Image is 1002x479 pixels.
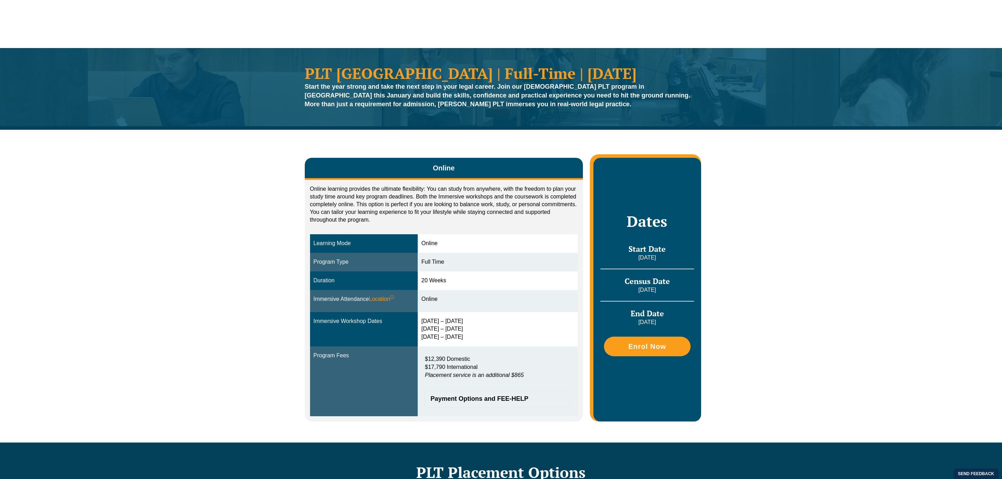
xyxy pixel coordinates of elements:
strong: Start the year strong and take the next step in your legal career. Join our [DEMOGRAPHIC_DATA] PL... [305,83,691,108]
div: Program Type [314,258,415,266]
div: Online [421,239,574,248]
h2: Dates [600,212,694,230]
span: End Date [631,308,664,318]
div: Program Fees [314,352,415,360]
div: Duration [314,277,415,285]
div: Learning Mode [314,239,415,248]
h1: PLT [GEOGRAPHIC_DATA] | Full-Time | [DATE] [305,66,698,81]
span: Online [433,163,455,173]
div: 20 Weeks [421,277,574,285]
div: Immersive Attendance [314,295,415,303]
span: Start Date [628,244,666,254]
div: [DATE] – [DATE] [DATE] – [DATE] [DATE] – [DATE] [421,317,574,342]
span: Census Date [625,276,670,286]
div: Immersive Workshop Dates [314,317,415,325]
span: $12,390 Domestic [425,356,470,362]
span: Payment Options and FEE-HELP [430,396,558,402]
a: Enrol Now [604,337,690,356]
div: Full Time [421,258,574,266]
p: [DATE] [600,318,694,326]
p: Online learning provides the ultimate flexibility: You can study from anywhere, with the freedom ... [310,185,578,224]
div: Tabs. Open items with Enter or Space, close with Escape and navigate using the Arrow keys. [305,158,583,421]
p: [DATE] [600,286,694,294]
em: Placement service is an additional $865 [425,372,524,378]
div: Online [421,295,574,303]
p: [DATE] [600,254,694,262]
sup: ⓘ [390,295,394,300]
span: Enrol Now [628,343,666,350]
span: Location [369,295,395,303]
span: $17,790 International [425,364,477,370]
